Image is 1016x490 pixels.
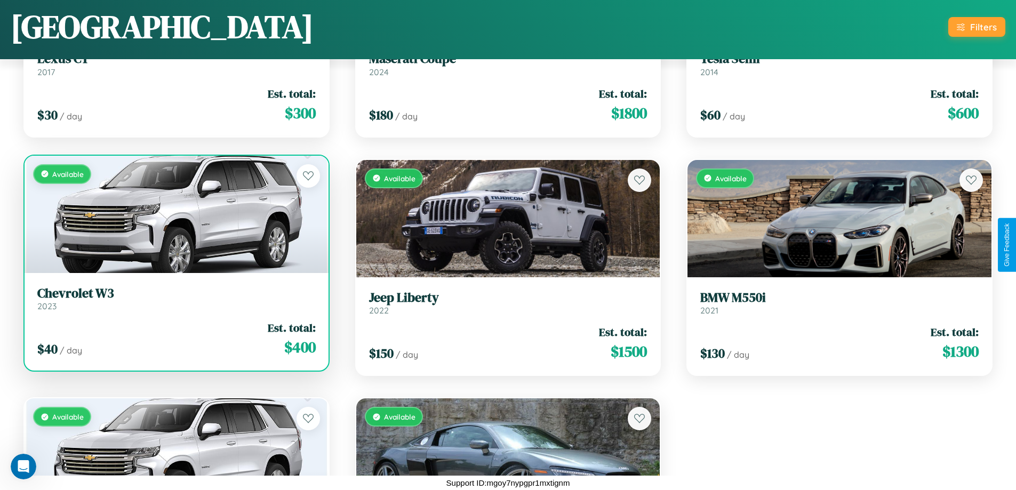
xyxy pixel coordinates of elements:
h3: Chevrolet W3 [37,286,316,301]
span: Est. total: [931,86,979,101]
span: $ 130 [700,344,725,362]
span: 2017 [37,67,55,77]
a: Chevrolet W32023 [37,286,316,312]
h3: Maserati Coupe [369,51,647,67]
h1: [GEOGRAPHIC_DATA] [11,5,314,49]
span: Est. total: [268,320,316,335]
span: $ 40 [37,340,58,358]
span: Available [384,412,415,421]
span: / day [395,111,418,122]
div: Give Feedback [1003,223,1011,267]
a: Lexus CT2017 [37,51,316,77]
a: BMW M550i2021 [700,290,979,316]
span: Available [52,170,84,179]
span: 2022 [369,305,389,316]
span: Est. total: [931,324,979,340]
h3: BMW M550i [700,290,979,306]
span: Est. total: [599,324,647,340]
span: / day [396,349,418,360]
span: 2024 [369,67,389,77]
span: $ 1500 [611,341,647,362]
h3: Tesla Semi [700,51,979,67]
span: Available [52,412,84,421]
span: $ 150 [369,344,394,362]
span: 2014 [700,67,718,77]
div: Filters [970,21,997,33]
span: Est. total: [268,86,316,101]
span: Available [715,174,747,183]
p: Support ID: mgoy7nypgpr1mxtignm [446,476,570,490]
span: / day [723,111,745,122]
span: $ 180 [369,106,393,124]
a: Tesla Semi2014 [700,51,979,77]
span: Est. total: [599,86,647,101]
span: $ 60 [700,106,721,124]
button: Filters [948,17,1005,37]
span: $ 1800 [611,102,647,124]
iframe: Intercom live chat [11,454,36,479]
h3: Jeep Liberty [369,290,647,306]
span: $ 600 [948,102,979,124]
a: Jeep Liberty2022 [369,290,647,316]
span: $ 400 [284,336,316,358]
span: Available [384,174,415,183]
span: / day [727,349,749,360]
span: $ 300 [285,102,316,124]
span: / day [60,345,82,356]
h3: Lexus CT [37,51,316,67]
span: $ 30 [37,106,58,124]
span: / day [60,111,82,122]
span: $ 1300 [942,341,979,362]
a: Maserati Coupe2024 [369,51,647,77]
span: 2021 [700,305,718,316]
span: 2023 [37,301,57,311]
